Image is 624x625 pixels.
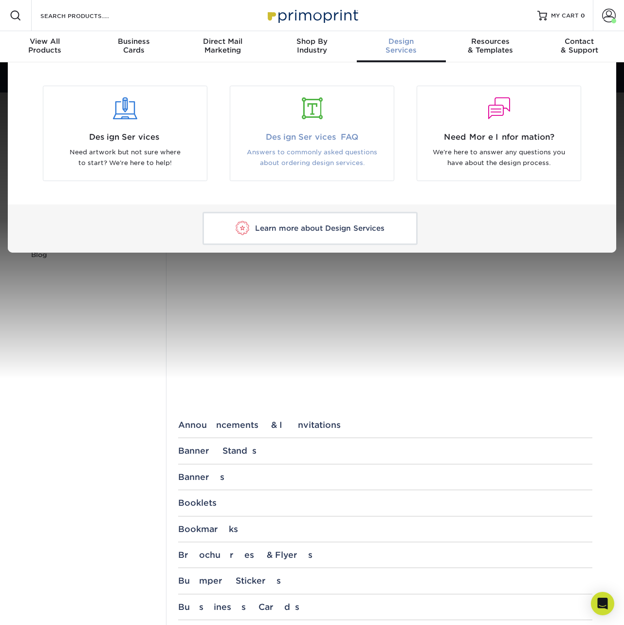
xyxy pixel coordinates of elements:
[424,131,573,143] span: Need More Information?
[51,147,200,169] p: Need artwork but not sure where to start? We're here to help!
[238,147,386,169] p: Answers to commonly asked questions about ordering design services.
[424,147,573,169] p: We're here to answer any questions you have about the design process.
[255,224,385,233] span: Learn more about Design Services
[178,550,592,560] div: Brochures & Flyers
[357,31,446,62] a: DesignServices
[51,131,200,143] span: Design Services
[178,576,592,586] div: Bumper Stickers
[535,37,624,46] span: Contact
[357,37,446,46] span: Design
[263,5,361,26] img: Primoprint
[413,86,585,181] a: Need More Information? We're here to answer any questions you have about the design process.
[39,86,211,181] a: Design Services Need artwork but not sure where to start? We're here to help!
[226,86,398,181] a: Design Services FAQ Answers to commonly asked questions about ordering design services.
[267,37,356,55] div: Industry
[89,37,178,46] span: Business
[238,131,386,143] span: Design Services FAQ
[178,498,592,508] div: Booklets
[178,602,592,612] div: Business Cards
[446,37,535,55] div: & Templates
[2,595,83,622] iframe: Google Customer Reviews
[535,37,624,55] div: & Support
[178,37,267,55] div: Marketing
[591,592,614,615] div: Open Intercom Messenger
[178,420,592,430] div: Announcements & Invitations
[39,10,134,21] input: SEARCH PRODUCTS.....
[357,37,446,55] div: Services
[178,31,267,62] a: Direct MailMarketing
[89,31,178,62] a: BusinessCards
[178,524,592,534] div: Bookmarks
[551,12,579,20] span: MY CART
[178,446,592,456] div: Banner Stands
[202,212,418,245] a: Learn more about Design Services
[581,12,585,19] span: 0
[446,31,535,62] a: Resources& Templates
[267,37,356,46] span: Shop By
[178,37,267,46] span: Direct Mail
[178,472,592,482] div: Banners
[89,37,178,55] div: Cards
[267,31,356,62] a: Shop ByIndustry
[535,31,624,62] a: Contact& Support
[446,37,535,46] span: Resources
